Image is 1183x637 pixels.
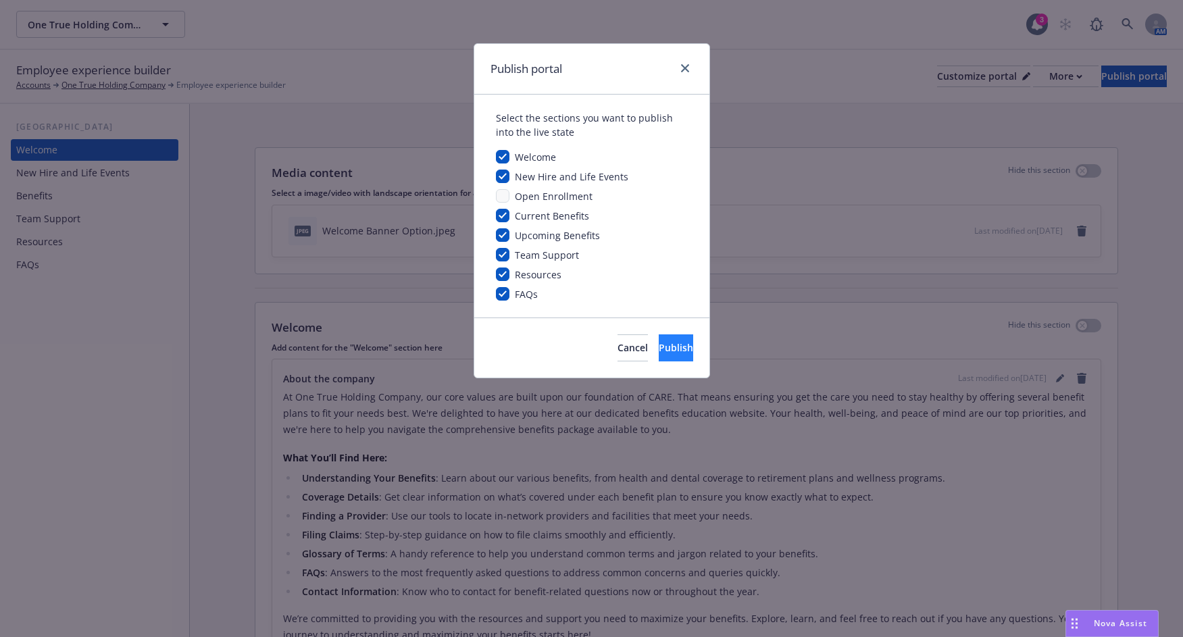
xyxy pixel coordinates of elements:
[677,60,693,76] a: close
[1066,611,1083,636] div: Drag to move
[1065,610,1159,637] button: Nova Assist
[515,209,589,222] span: Current Benefits
[490,60,562,78] h1: Publish portal
[618,341,648,354] span: Cancel
[515,249,579,261] span: Team Support
[659,334,693,361] button: Publish
[618,334,648,361] button: Cancel
[515,229,600,242] span: Upcoming Benefits
[496,111,688,139] div: Select the sections you want to publish into the live state
[659,341,693,354] span: Publish
[515,151,556,163] span: Welcome
[515,170,628,183] span: New Hire and Life Events
[515,288,538,301] span: FAQs
[1094,617,1147,629] span: Nova Assist
[515,268,561,281] span: Resources
[515,190,593,203] span: Open Enrollment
